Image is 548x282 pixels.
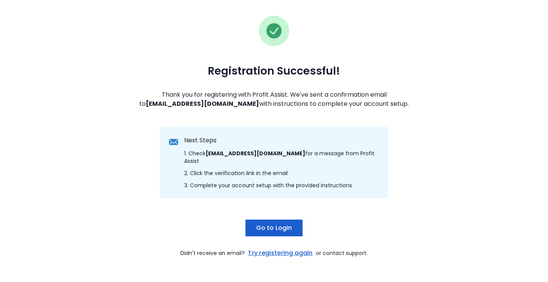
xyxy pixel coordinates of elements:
[184,136,217,145] span: Next Steps
[208,64,340,78] span: Registration Successful!
[184,182,352,189] span: 3. Complete your account setup with the provided instructions
[256,223,292,233] span: Go to Login
[184,150,379,165] span: 1. Check for a message from Profit Assist
[180,249,367,258] span: Didn't receive an email? or contact support.
[245,220,303,236] button: Go to Login
[184,169,288,177] span: 2. Click the verification link in the email
[205,150,305,157] strong: [EMAIL_ADDRESS][DOMAIN_NAME]
[146,99,259,108] strong: [EMAIL_ADDRESS][DOMAIN_NAME]
[246,249,314,258] a: Try registering again
[134,90,414,108] span: Thank you for registering with Profit Assist. We've sent a confirmation email to with instruction...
